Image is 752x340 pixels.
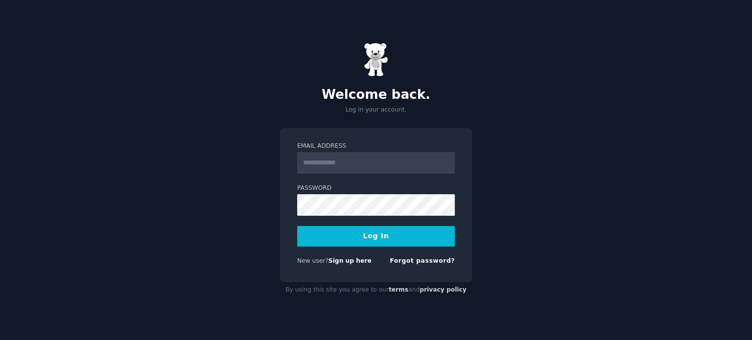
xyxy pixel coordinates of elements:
[389,286,408,293] a: terms
[364,43,388,77] img: Gummy Bear
[297,257,329,264] span: New user?
[297,142,455,151] label: Email Address
[280,282,472,298] div: By using this site you agree to our and
[390,257,455,264] a: Forgot password?
[420,286,467,293] a: privacy policy
[297,226,455,247] button: Log In
[297,184,455,193] label: Password
[329,257,372,264] a: Sign up here
[280,87,472,103] h2: Welcome back.
[280,106,472,114] p: Log in your account.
